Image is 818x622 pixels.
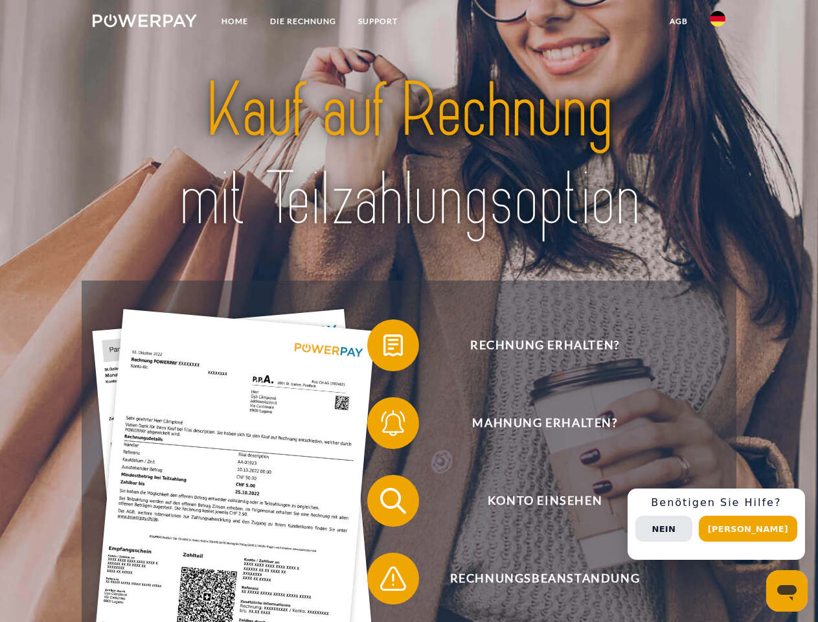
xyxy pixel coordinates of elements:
img: de [710,11,725,27]
iframe: Schaltfläche zum Öffnen des Messaging-Fensters [766,570,808,612]
img: qb_bill.svg [377,329,409,362]
img: qb_bell.svg [377,407,409,439]
span: Rechnung erhalten? [386,319,703,371]
img: title-powerpay_de.svg [124,62,694,248]
a: Home [210,10,259,33]
a: SUPPORT [347,10,409,33]
img: qb_search.svg [377,485,409,517]
img: logo-powerpay-white.svg [93,14,197,27]
button: Nein [635,516,692,542]
img: qb_warning.svg [377,562,409,595]
a: agb [659,10,699,33]
span: Konto einsehen [386,475,703,527]
span: Mahnung erhalten? [386,397,703,449]
div: Schnellhilfe [628,489,805,560]
button: Konto einsehen [367,475,704,527]
button: Mahnung erhalten? [367,397,704,449]
span: Rechnungsbeanstandung [386,553,703,605]
button: [PERSON_NAME] [699,516,797,542]
a: DIE RECHNUNG [259,10,347,33]
h3: Benötigen Sie Hilfe? [635,496,797,509]
button: Rechnungsbeanstandung [367,553,704,605]
button: Rechnung erhalten? [367,319,704,371]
